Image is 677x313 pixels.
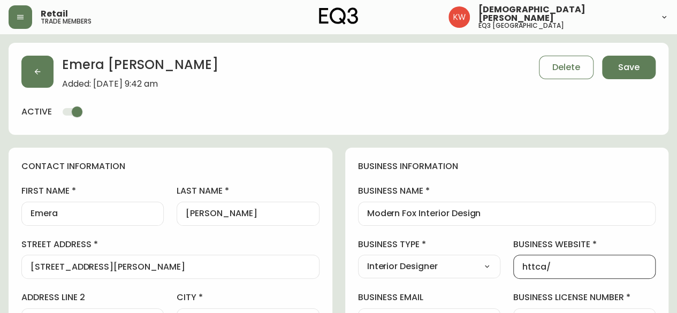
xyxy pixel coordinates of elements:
[358,292,500,303] label: business email
[522,262,646,272] input: https://www.designshop.com
[618,62,640,73] span: Save
[177,185,319,197] label: last name
[21,185,164,197] label: first name
[602,56,656,79] button: Save
[448,6,470,28] img: f33162b67396b0982c40ce2a87247151
[513,292,656,303] label: business license number
[513,239,656,250] label: business website
[177,292,319,303] label: city
[21,292,164,303] label: address line 2
[478,22,564,29] h5: eq3 [GEOGRAPHIC_DATA]
[21,239,320,250] label: street address
[539,56,594,79] button: Delete
[358,161,656,172] h4: business information
[358,185,656,197] label: business name
[21,106,52,118] h4: active
[62,79,218,89] span: Added: [DATE] 9:42 am
[62,56,218,79] h2: Emera [PERSON_NAME]
[21,161,320,172] h4: contact information
[478,5,651,22] span: [DEMOGRAPHIC_DATA][PERSON_NAME]
[41,18,92,25] h5: trade members
[552,62,580,73] span: Delete
[319,7,359,25] img: logo
[41,10,68,18] span: Retail
[358,239,500,250] label: business type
